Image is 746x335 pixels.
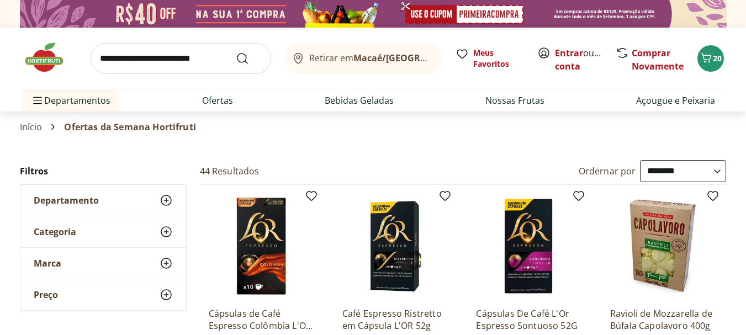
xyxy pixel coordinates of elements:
span: Ofertas da Semana Hortifruti [64,122,195,132]
a: Início [20,122,43,132]
a: Bebidas Geladas [325,94,394,107]
span: ou [555,46,604,73]
a: Meus Favoritos [456,47,524,70]
input: search [91,43,271,74]
b: Macaé/[GEOGRAPHIC_DATA] [353,52,477,64]
a: Nossas Frutas [485,94,544,107]
a: Comprar Novamente [632,47,684,72]
button: Marca [20,248,186,279]
button: Carrinho [697,45,724,72]
img: Café Espresso Ristretto em Cápsula L'OR 52g [342,194,447,299]
a: Ravioli de Mozzarella de Búfala Capolavoro 400g [610,307,715,332]
a: Cápsulas De Café L'Or Espresso Sontuoso 52G [476,307,581,332]
button: Categoria [20,216,186,247]
a: Açougue e Peixaria [636,94,715,107]
img: Cápsulas de Café Espresso Colômbia L'OR 52g [209,194,314,299]
a: Café Espresso Ristretto em Cápsula L'OR 52g [342,307,447,332]
button: Submit Search [236,52,262,65]
button: Menu [31,87,44,114]
a: Entrar [555,47,583,59]
img: Hortifruti [22,41,77,74]
label: Ordernar por [579,165,636,177]
span: Departamentos [31,87,110,114]
h2: Filtros [20,160,187,182]
button: Retirar emMacaé/[GEOGRAPHIC_DATA] [284,43,442,74]
span: Retirar em [309,53,431,63]
span: Departamento [34,195,99,206]
span: Marca [34,258,61,269]
h2: 44 Resultados [200,165,260,177]
a: Cápsulas de Café Espresso Colômbia L'OR 52g [209,307,314,332]
span: Meus Favoritos [473,47,524,70]
a: Criar conta [555,47,616,72]
img: Ravioli de Mozzarella de Búfala Capolavoro 400g [610,194,715,299]
button: Departamento [20,185,186,216]
button: Preço [20,279,186,310]
span: 20 [713,53,722,63]
a: Ofertas [202,94,233,107]
span: Categoria [34,226,76,237]
span: Preço [34,289,58,300]
img: Cápsulas De Café L'Or Espresso Sontuoso 52G [476,194,581,299]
